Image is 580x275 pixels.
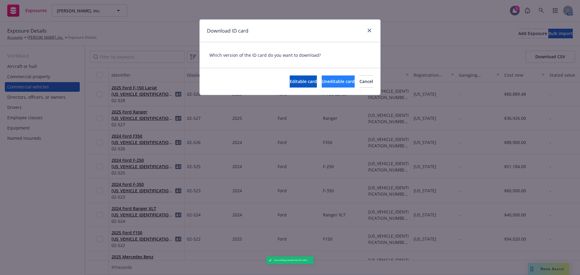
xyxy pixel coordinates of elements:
a: close [366,27,373,34]
span: Cancel [359,78,373,84]
button: Cancel [359,75,373,88]
span: Editable card [290,78,317,84]
span: Successfully generated Auto ID card(s) [274,259,307,261]
span: Uneditable card [322,78,355,84]
button: Uneditable card [322,75,355,88]
button: Editable card [290,75,317,88]
h1: Download ID card [207,27,248,35]
span: Which version of the ID card do you want to download? [209,52,321,58]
